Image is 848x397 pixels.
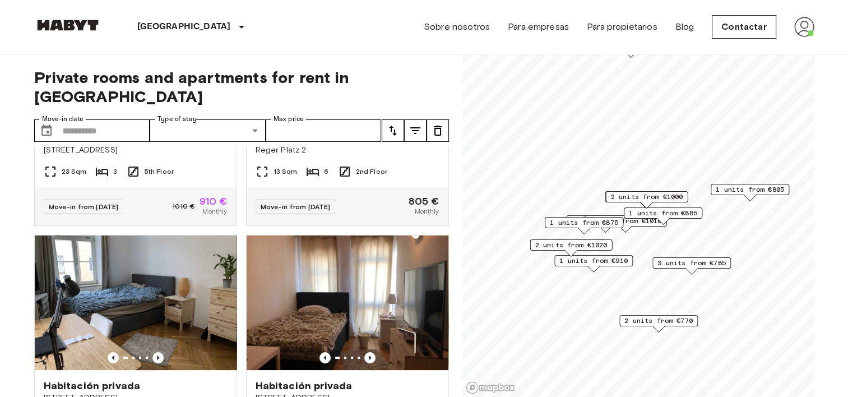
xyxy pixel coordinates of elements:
span: 2 units from €1000 [610,192,683,202]
a: Mapbox logo [466,381,515,394]
img: avatar [794,17,814,37]
img: Habyt [34,20,101,31]
div: Map marker [605,191,687,209]
span: Move-in from [DATE] [261,202,331,211]
div: Map marker [545,217,623,234]
div: Map marker [554,255,633,273]
img: Marketing picture of unit DE-02-024-001-03HF [35,236,237,370]
label: Type of stay [157,114,197,124]
a: Para empresas [508,20,569,34]
a: Para propietarios [587,20,657,34]
button: tune [404,119,427,142]
span: 2nd Floor [356,167,387,177]
span: Move-in from [DATE] [49,202,119,211]
span: 1010 € [172,201,195,211]
button: tune [427,119,449,142]
span: 1 units from €1010 [589,216,661,226]
button: Previous image [364,352,376,363]
span: Habitación privada [44,379,141,393]
div: Map marker [652,257,731,275]
button: Choose date [35,119,58,142]
span: Monthly [202,206,227,216]
span: 1 units from €875 [550,218,618,228]
span: 6 [324,167,328,177]
span: 1 units from €865 [571,216,640,226]
span: Habitación privada [256,379,353,393]
span: 805 € [409,196,439,206]
label: Max price [274,114,304,124]
button: Previous image [319,352,331,363]
div: Map marker [711,184,789,201]
span: Reger Platz 2 [256,145,439,156]
span: 910 € [200,196,228,206]
span: 1 units from €805 [716,184,784,195]
span: 2 units from €1020 [535,240,607,250]
div: Map marker [566,215,645,233]
span: 5th Floor [145,167,174,177]
div: Map marker [624,207,702,225]
a: Contactar [712,15,776,39]
span: Monthly [414,206,439,216]
span: 2 units from €770 [624,316,693,326]
span: 23 Sqm [62,167,87,177]
div: Map marker [605,191,688,209]
span: 1 units from €885 [629,208,697,218]
a: Blog [675,20,694,34]
span: 3 [113,167,117,177]
span: 3 units from €785 [657,258,726,268]
span: [STREET_ADDRESS] [44,145,228,156]
img: Marketing picture of unit DE-02-003-002-01HF [247,236,448,370]
span: Private rooms and apartments for rent in [GEOGRAPHIC_DATA] [34,68,449,106]
p: [GEOGRAPHIC_DATA] [137,20,231,34]
a: Sobre nosotros [424,20,490,34]
button: Previous image [152,352,164,363]
button: tune [382,119,404,142]
span: 1 units from €910 [559,256,628,266]
div: Map marker [530,239,612,257]
span: 13 Sqm [274,167,298,177]
div: Map marker [584,215,666,233]
label: Move-in date [42,114,84,124]
div: Map marker [619,315,698,333]
button: Previous image [108,352,119,363]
